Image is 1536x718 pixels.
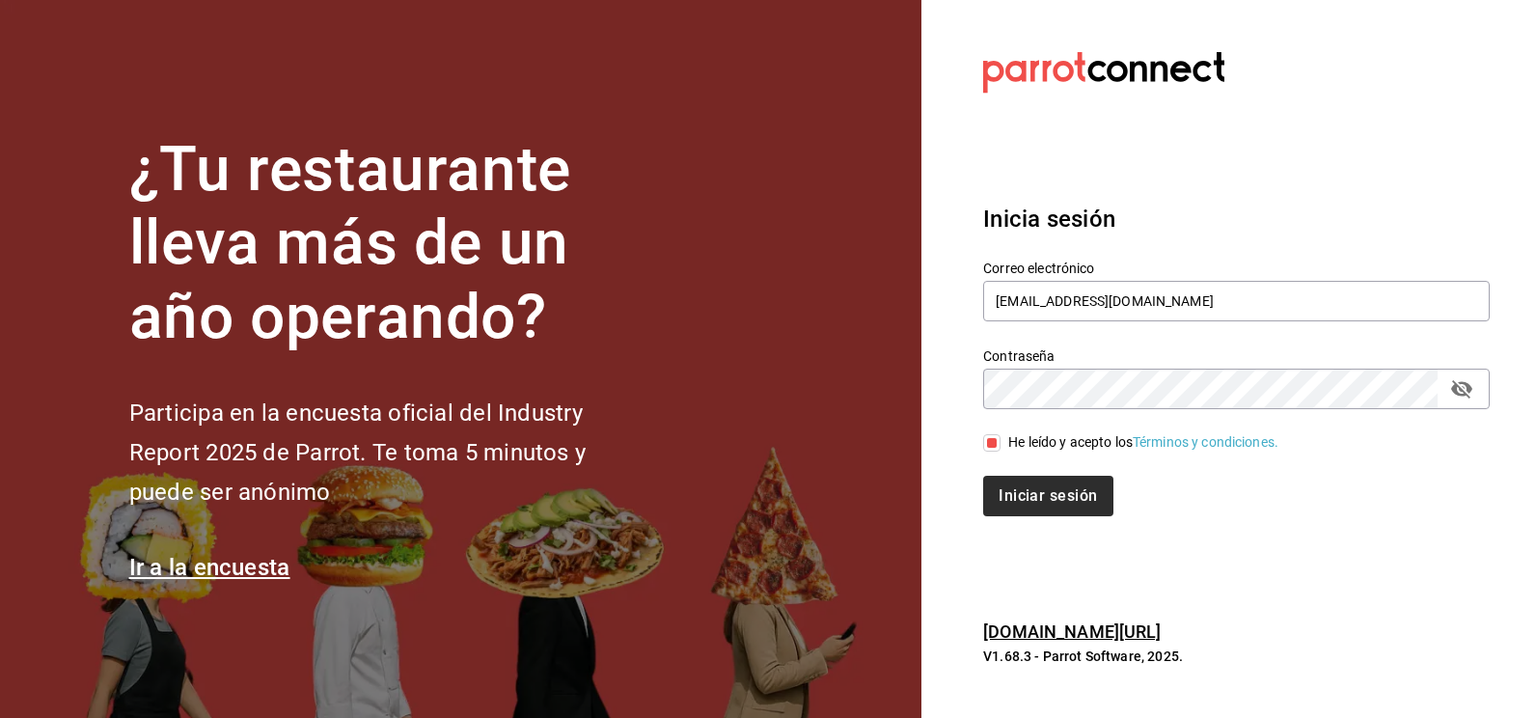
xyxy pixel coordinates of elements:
label: Correo electrónico [983,261,1490,274]
a: Ir a la encuesta [129,554,290,581]
input: Ingresa tu correo electrónico [983,281,1490,321]
button: Iniciar sesión [983,476,1112,516]
label: Contraseña [983,348,1490,362]
a: [DOMAIN_NAME][URL] [983,621,1161,642]
h2: Participa en la encuesta oficial del Industry Report 2025 de Parrot. Te toma 5 minutos y puede se... [129,394,650,511]
div: He leído y acepto los [1008,432,1278,453]
a: Términos y condiciones. [1133,434,1278,450]
button: passwordField [1445,373,1478,405]
h3: Inicia sesión [983,202,1490,236]
h1: ¿Tu restaurante lleva más de un año operando? [129,133,650,355]
p: V1.68.3 - Parrot Software, 2025. [983,647,1490,666]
